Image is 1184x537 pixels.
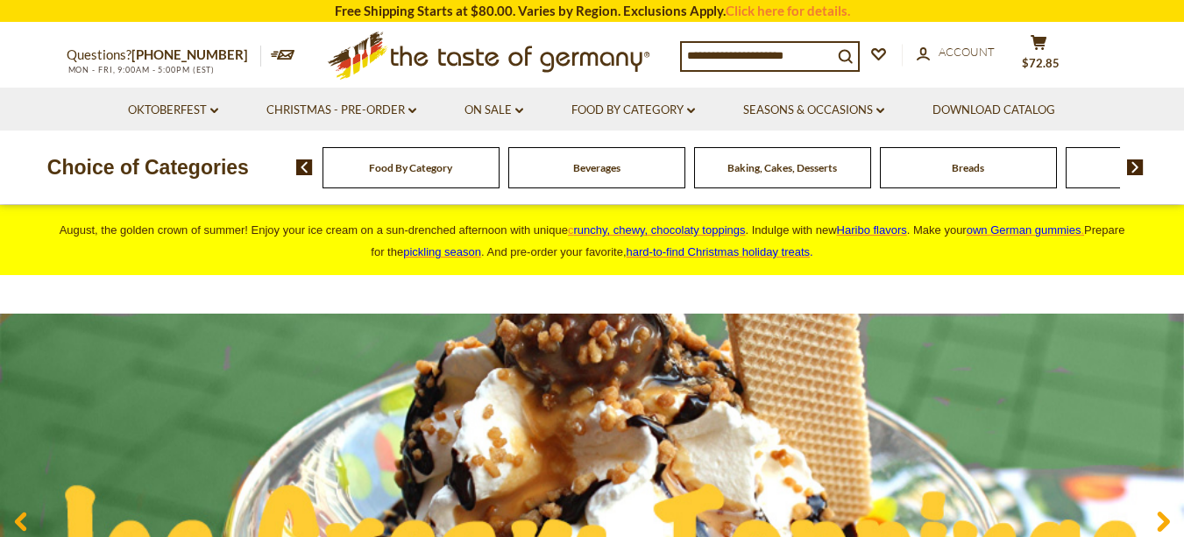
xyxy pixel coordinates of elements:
[932,101,1055,120] a: Download Catalog
[1013,34,1066,78] button: $72.85
[837,223,907,237] a: Haribo flavors
[131,46,248,62] a: [PHONE_NUMBER]
[967,223,1084,237] a: own German gummies.
[464,101,523,120] a: On Sale
[952,161,984,174] a: Breads
[917,43,995,62] a: Account
[403,245,481,258] a: pickling season
[369,161,452,174] a: Food By Category
[939,45,995,59] span: Account
[568,223,746,237] a: crunchy, chewy, chocolaty toppings
[743,101,884,120] a: Seasons & Occasions
[1022,56,1060,70] span: $72.85
[266,101,416,120] a: Christmas - PRE-ORDER
[627,245,813,258] span: .
[573,161,620,174] a: Beverages
[726,3,850,18] a: Click here for details.
[573,223,745,237] span: runchy, chewy, chocolaty toppings
[67,44,261,67] p: Questions?
[627,245,811,258] a: hard-to-find Christmas holiday treats
[727,161,837,174] a: Baking, Cakes, Desserts
[67,65,216,74] span: MON - FRI, 9:00AM - 5:00PM (EST)
[60,223,1125,258] span: August, the golden crown of summer! Enjoy your ice cream on a sun-drenched afternoon with unique ...
[967,223,1081,237] span: own German gummies
[571,101,695,120] a: Food By Category
[296,159,313,175] img: previous arrow
[1127,159,1144,175] img: next arrow
[128,101,218,120] a: Oktoberfest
